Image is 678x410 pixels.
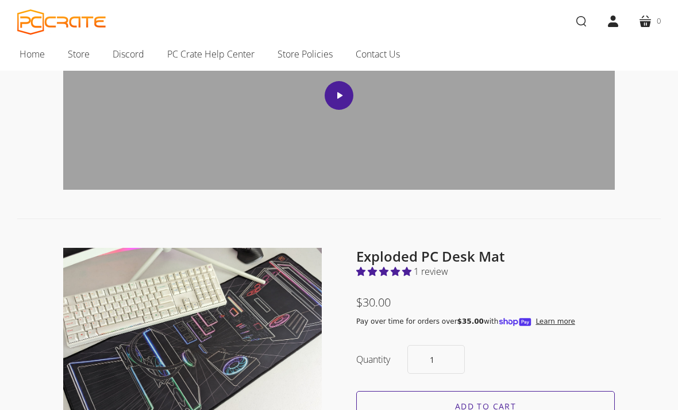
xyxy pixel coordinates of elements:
[68,47,90,62] span: Store
[278,47,333,62] span: Store Policies
[356,294,391,310] span: $30.00
[344,42,411,66] a: Contact Us
[156,42,266,66] a: PC Crate Help Center
[356,352,390,367] label: Quantity
[8,42,56,66] a: Home
[657,15,661,27] span: 0
[17,9,106,35] a: PC CRATE
[629,5,670,37] a: 0
[20,47,45,62] span: Home
[325,81,353,110] button: Play video
[56,42,101,66] a: Store
[356,47,400,62] span: Contact Us
[356,248,615,265] h2: Exploded PC Desk Mat
[266,42,344,66] a: Store Policies
[356,265,414,278] span: 5.00 stars
[113,47,144,62] span: Discord
[101,42,156,66] a: Discord
[167,47,255,62] span: PC Crate Help Center
[414,265,448,278] span: 1 review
